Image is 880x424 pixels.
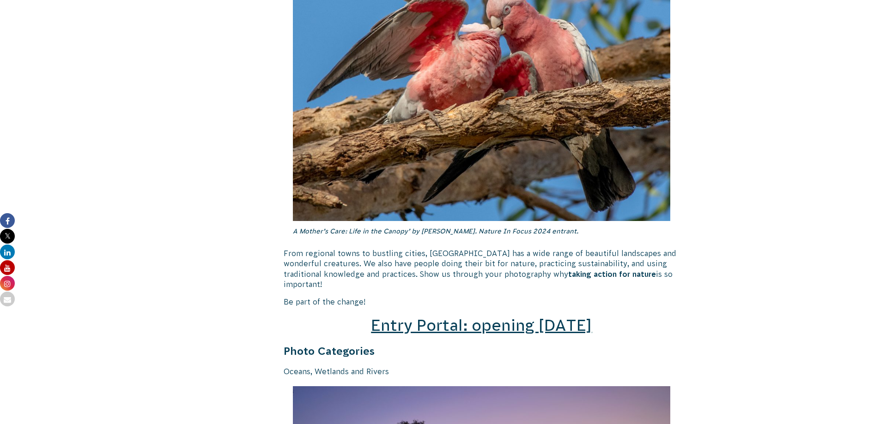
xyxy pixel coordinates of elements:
p: From regional towns to bustling cities, [GEOGRAPHIC_DATA] has a wide range of beautiful landscape... [284,248,680,290]
p: Be part of the change! [284,297,680,307]
a: Entry Portal: opening [DATE] [371,317,592,334]
strong: Photo Categories [284,345,375,357]
strong: taking action for nature [568,270,656,278]
em: A Mother’s Care: Life in the Canopy’ by [PERSON_NAME]. Nature In Focus 2024 entrant. [293,227,578,235]
p: Oceans, Wetlands and Rivers [284,366,680,376]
